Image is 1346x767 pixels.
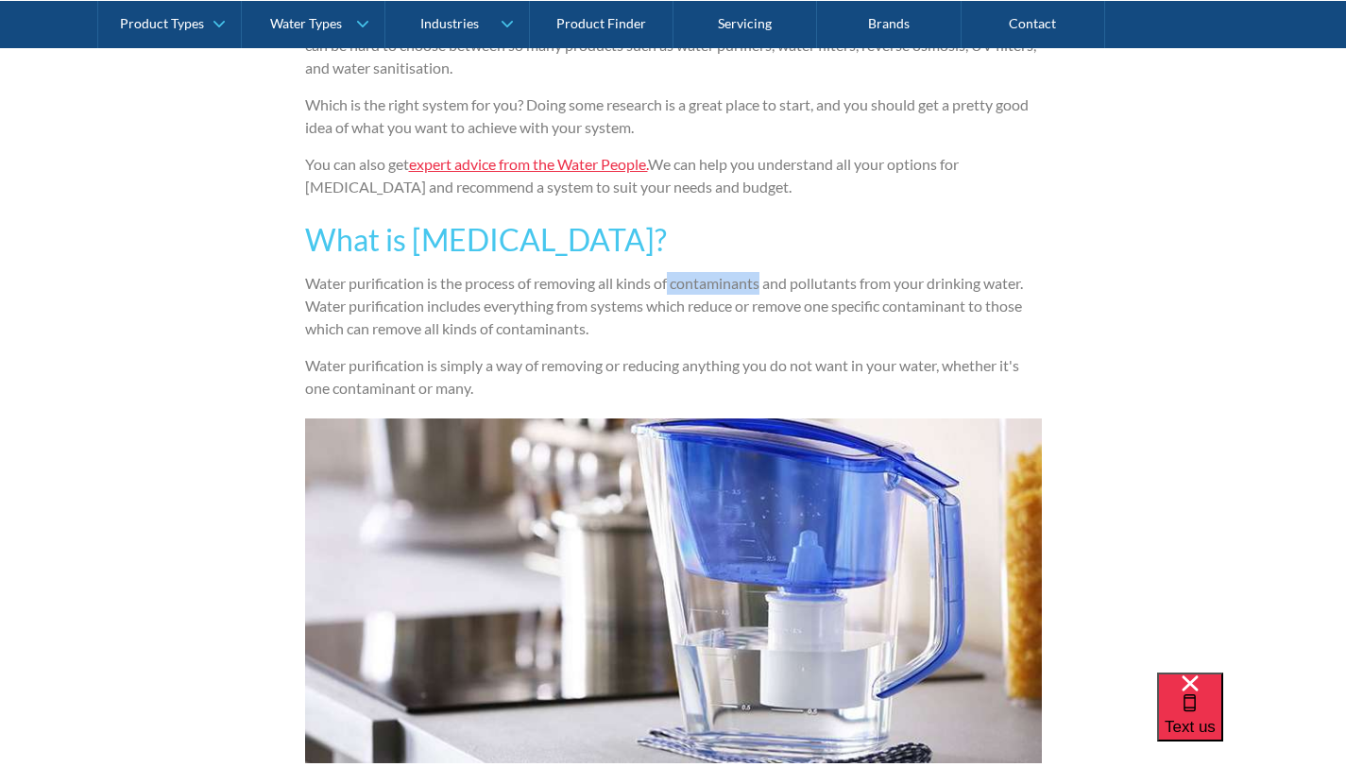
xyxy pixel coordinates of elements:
[305,272,1042,340] p: Water purification is the process of removing all kinds of contaminants and pollutants from your ...
[305,354,1042,400] p: Water purification is simply a way of removing or reducing anything you do not want in your water...
[305,418,1042,764] img: purified water
[120,15,204,31] div: Product Types
[305,217,1042,263] h3: What is [MEDICAL_DATA]?
[420,15,479,31] div: Industries
[305,153,1042,198] p: You can also get We can help you understand all your options for [MEDICAL_DATA] and recommend a s...
[270,15,342,31] div: Water Types
[409,155,648,173] a: expert advice from the Water People.
[305,94,1042,139] p: Which is the right system for you? Doing some research is a great place to start, and you should ...
[1157,673,1346,767] iframe: podium webchat widget bubble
